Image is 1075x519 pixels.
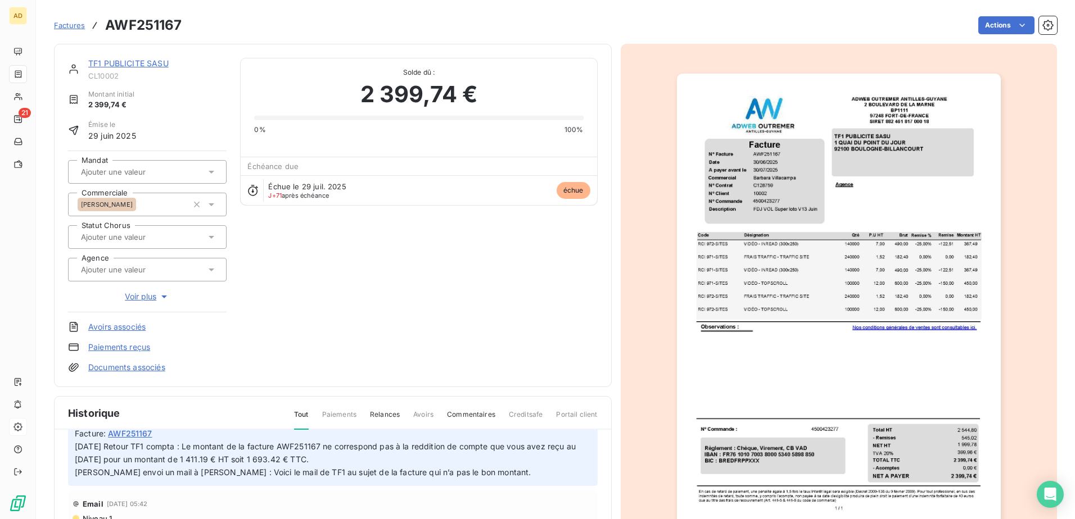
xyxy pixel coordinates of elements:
span: J+71 [268,192,282,199]
span: Historique [68,406,120,421]
input: Ajouter une valeur [80,232,193,242]
span: [PERSON_NAME] [81,201,133,208]
span: [DATE] 05:42 [107,500,148,507]
span: Facture : [75,427,106,439]
button: Voir plus [68,290,227,303]
span: Avoirs [413,409,433,429]
a: Avoirs associés [88,321,146,333]
a: Paiements reçus [88,342,150,353]
a: Documents associés [88,362,165,373]
a: Factures [54,20,85,31]
span: 2 399,74 € [88,99,134,111]
span: Commentaires [447,409,495,429]
span: Voir plus [125,291,170,302]
span: Factures [54,21,85,30]
span: 21 [19,108,31,118]
span: Paiements [322,409,356,429]
input: Ajouter une valeur [80,167,193,177]
span: Portail client [556,409,597,429]
span: [DATE] Retour TF1 compta : Le montant de la facture AWF251167 ne correspond pas à la reddition de... [75,441,578,477]
span: après échéance [268,192,329,199]
span: Montant initial [88,89,134,99]
span: Solde dû : [254,67,583,78]
h3: AWF251167 [105,15,182,35]
span: Relances [370,409,400,429]
span: CL10002 [88,71,227,80]
span: Échue le 29 juil. 2025 [268,182,346,191]
span: Creditsafe [509,409,543,429]
span: Émise le [88,120,136,130]
span: Échéance due [247,162,299,171]
span: 0% [254,125,265,135]
span: Tout [294,409,309,430]
input: Ajouter une valeur [80,265,193,275]
span: 29 juin 2025 [88,130,136,142]
span: AWF251167 [108,427,152,439]
button: Actions [978,16,1035,34]
span: 100% [564,125,584,135]
span: 2 399,74 € [360,78,478,111]
span: échue [557,182,590,199]
span: Email [83,499,103,508]
a: TF1 PUBLICITE SASU [88,58,169,68]
div: AD [9,7,27,25]
img: Logo LeanPay [9,494,27,512]
div: Open Intercom Messenger [1037,481,1064,508]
